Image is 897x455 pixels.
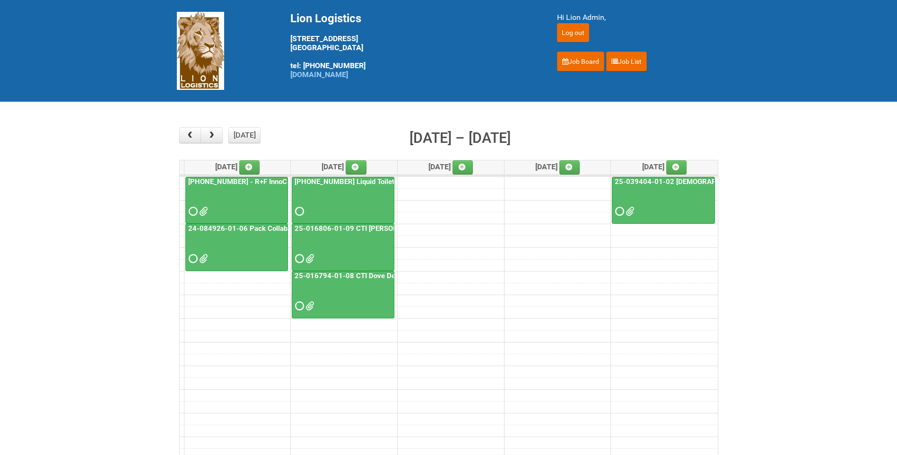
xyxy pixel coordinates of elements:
span: Requested [295,303,302,309]
div: Hi Lion Admin, [557,12,721,23]
span: Requested [295,208,302,215]
a: 25-016806-01-09 CTI [PERSON_NAME] Bar Superior HUT [293,224,482,233]
span: [DATE] [428,162,473,171]
a: 24-084926-01-06 Pack Collab Wand Tint [185,224,288,271]
a: [PHONE_NUMBER] - R+F InnoCPT [186,177,298,186]
span: JNF 25-039404-01-02_REV.doc MDN 25-039404-01-02 MDN #2.xlsx MDN 25-039404-01-02.xlsx [626,208,632,215]
div: [STREET_ADDRESS] [GEOGRAPHIC_DATA] tel: [PHONE_NUMBER] [290,12,533,79]
input: Log out [557,23,589,42]
span: [DATE] [535,162,580,171]
button: [DATE] [228,127,261,143]
a: [PHONE_NUMBER] Liquid Toilet Bowl Cleaner - Mailing 2 [293,177,476,186]
a: 25-039404-01-02 [DEMOGRAPHIC_DATA] Wet Shave SQM [612,177,715,224]
span: [DATE] [215,162,260,171]
span: [DATE] [642,162,687,171]
span: [DATE] [322,162,366,171]
a: Lion Logistics [177,46,224,55]
a: Add an event [666,160,687,175]
a: Add an event [346,160,366,175]
a: [PHONE_NUMBER] Liquid Toilet Bowl Cleaner - Mailing 2 [292,177,394,224]
span: Requested [189,208,195,215]
a: Add an event [453,160,473,175]
a: 25-039404-01-02 [DEMOGRAPHIC_DATA] Wet Shave SQM [613,177,805,186]
a: 25-016794-01-08 CTI Dove Deep Moisture [293,271,435,280]
span: 25_032854_01_LABELS_Lion.xlsx MOR 25-032854-01-08.xlsm MDN 25-032854-01-08 (1) MDN2.xlsx JNF 25-0... [199,208,206,215]
a: [DOMAIN_NAME] [290,70,348,79]
a: Job Board [557,52,604,71]
a: Add an event [239,160,260,175]
span: LPF - 25-016806-01-09 CTI Dove CM Bar Superior HUT.xlsx Dove CM Usage Instructions.pdf MDN - 25-0... [305,255,312,262]
img: Lion Logistics [177,12,224,90]
a: 24-084926-01-06 Pack Collab Wand Tint [186,224,323,233]
span: Requested [615,208,622,215]
span: Lion Logistics [290,12,361,25]
span: Requested [189,255,195,262]
span: Labels 24-084926-01-06 Pack Collab Wand Tint - Lion.xlsx MOR 24-084926-01-08.xlsm LPF 24-084926-0... [199,255,206,262]
a: 25-016794-01-08 CTI Dove Deep Moisture [292,271,394,318]
span: Requested [295,255,302,262]
span: LPF 25-016794-01-08.xlsx Dove DM Usage Instructions.pdf JNF 25-016794-01-08.DOC MDN 25-016794-01-... [305,303,312,309]
a: Add an event [559,160,580,175]
a: [PHONE_NUMBER] - R+F InnoCPT [185,177,288,224]
h2: [DATE] – [DATE] [409,127,511,149]
a: Job List [606,52,647,71]
a: 25-016806-01-09 CTI [PERSON_NAME] Bar Superior HUT [292,224,394,271]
